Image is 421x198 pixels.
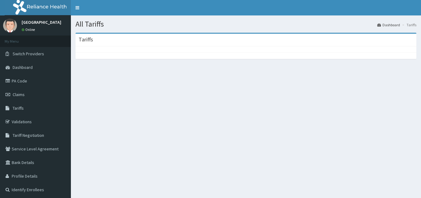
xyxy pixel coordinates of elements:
[79,37,93,42] h3: Tariffs
[13,65,33,70] span: Dashboard
[22,27,36,32] a: Online
[13,51,44,57] span: Switch Providers
[13,105,24,111] span: Tariffs
[377,22,400,27] a: Dashboard
[22,20,61,24] p: [GEOGRAPHIC_DATA]
[76,20,416,28] h1: All Tariffs
[401,22,416,27] li: Tariffs
[3,19,17,32] img: User Image
[13,133,44,138] span: Tariff Negotiation
[13,92,25,97] span: Claims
